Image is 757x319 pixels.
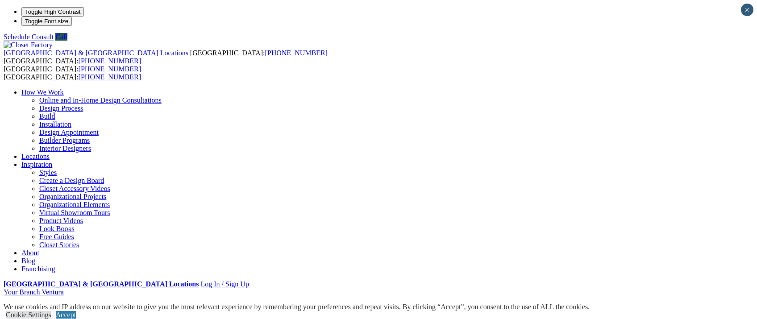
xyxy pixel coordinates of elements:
a: Organizational Projects [39,193,106,200]
a: Your Branch Ventura [4,288,64,296]
a: Builder Programs [39,137,90,144]
a: Create a Design Board [39,177,104,184]
a: Free Guides [39,233,74,240]
a: Interior Designers [39,145,91,152]
button: Toggle Font size [21,17,72,26]
a: Look Books [39,225,75,232]
a: Accept [56,311,76,319]
a: Cookie Settings [6,311,51,319]
span: Ventura [42,288,64,296]
a: Call [55,33,67,41]
button: Close [741,4,753,16]
a: [PHONE_NUMBER] [79,57,141,65]
span: [GEOGRAPHIC_DATA]: [GEOGRAPHIC_DATA]: [4,65,141,81]
a: Inspiration [21,161,52,168]
span: Toggle Font size [25,18,68,25]
a: Virtual Showroom Tours [39,209,110,216]
a: Blog [21,257,35,265]
a: Design Process [39,104,83,112]
a: [GEOGRAPHIC_DATA] & [GEOGRAPHIC_DATA] Locations [4,280,199,288]
a: Organizational Elements [39,201,110,208]
a: Styles [39,169,57,176]
a: Schedule Consult [4,33,54,41]
span: Toggle High Contrast [25,8,80,15]
span: [GEOGRAPHIC_DATA] & [GEOGRAPHIC_DATA] Locations [4,49,188,57]
span: Your Branch [4,288,40,296]
a: [PHONE_NUMBER] [79,73,141,81]
a: Franchising [21,265,55,273]
a: Locations [21,153,50,160]
img: Closet Factory [4,41,53,49]
a: Installation [39,120,71,128]
button: Toggle High Contrast [21,7,84,17]
a: How We Work [21,88,64,96]
span: [GEOGRAPHIC_DATA]: [GEOGRAPHIC_DATA]: [4,49,328,65]
a: Closet Accessory Videos [39,185,110,192]
a: About [21,249,39,257]
a: Product Videos [39,217,83,224]
a: [PHONE_NUMBER] [265,49,327,57]
div: We use cookies and IP address on our website to give you the most relevant experience by remember... [4,303,590,311]
a: Closet Stories [39,241,79,249]
a: Design Appointment [39,128,99,136]
a: [GEOGRAPHIC_DATA] & [GEOGRAPHIC_DATA] Locations [4,49,190,57]
a: Online and In-Home Design Consultations [39,96,162,104]
a: Log In / Sign Up [200,280,249,288]
a: [PHONE_NUMBER] [79,65,141,73]
a: Build [39,112,55,120]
